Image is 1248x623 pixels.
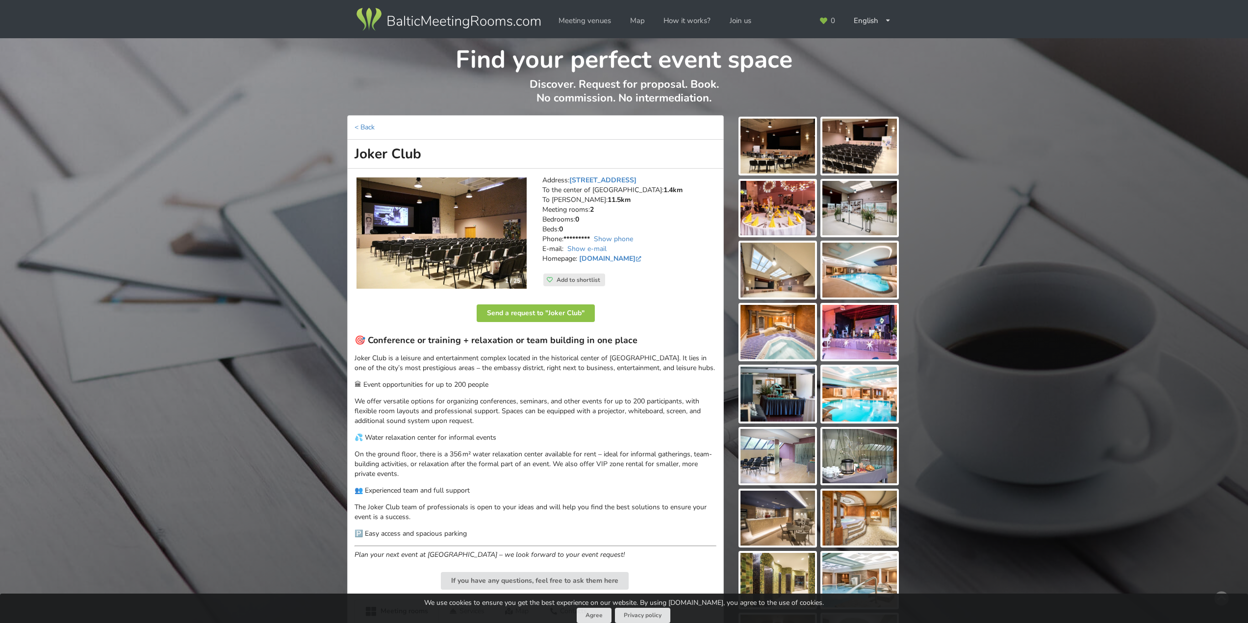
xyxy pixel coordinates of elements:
a: Show phone [594,234,633,244]
img: Joker Club | Riga | Event place - gallery picture [740,305,815,360]
a: < Back [355,123,375,132]
a: Show e-mail [567,244,607,253]
a: Privacy policy [615,608,670,623]
a: How it works? [657,11,717,30]
strong: 0 [575,215,579,224]
div: 1 / 25 [499,274,526,288]
a: Map [623,11,652,30]
img: Joker Club | Riga | Event place - gallery picture [740,553,815,608]
p: Discover. Request for proposal. Book. No commission. No intermediation. [348,77,900,115]
img: Joker Club | Riga | Event place - gallery picture [740,429,815,484]
button: Agree [577,608,611,623]
a: [STREET_ADDRESS] [569,175,637,185]
img: Baltic Meeting Rooms [355,6,542,33]
a: Meeting venues [552,11,618,30]
strong: 0 [559,224,563,234]
span: Add to shortlist [557,276,600,284]
strong: 2 [590,205,594,214]
img: Joker Club | Riga | Event place - gallery picture [740,181,815,236]
span: 0 [831,17,835,25]
button: If you have any questions, feel free to ask them here [441,572,629,590]
h3: 🎯 Conference or training + relaxation or team building in one place [355,335,716,346]
p: 🏛 Event opportunities for up to 200 people [355,380,716,390]
strong: 11.5km [608,195,631,204]
img: Joker Club | Riga | Event place - gallery picture [822,181,897,236]
h1: Joker Club [347,140,724,169]
address: Address: To the center of [GEOGRAPHIC_DATA]: To [PERSON_NAME]: Meeting rooms: Bedrooms: Beds: Pho... [542,175,716,274]
img: Unusual venues | Riga | Joker Club [357,177,527,289]
div: English [847,11,898,30]
button: Send a request to "Joker Club" [477,304,595,322]
p: The Joker Club team of professionals is open to your ideas and will help you find the best soluti... [355,502,716,522]
p: On the ground floor, there is a 356 m² water relaxation center available for rent – ideal for inf... [355,449,716,479]
h1: Find your perfect event space [348,38,900,75]
img: Joker Club | Riga | Event place - gallery picture [822,305,897,360]
a: [DOMAIN_NAME] [579,254,643,263]
img: Joker Club | Riga | Event place - gallery picture [740,119,815,174]
img: Joker Club | Riga | Event place - gallery picture [740,491,815,546]
img: Joker Club | Riga | Event place - gallery picture [822,429,897,484]
strong: 1.4km [663,185,683,195]
p: 🅿️ Easy access and spacious parking [355,529,716,539]
img: Joker Club | Riga | Event place - gallery picture [822,243,897,298]
img: Joker Club | Riga | Event place - gallery picture [740,367,815,422]
p: 👥 Experienced team and full support [355,486,716,496]
img: Joker Club | Riga | Event place - gallery picture [822,491,897,546]
p: Joker Club is a leisure and entertainment complex located in the historical center of [GEOGRAPHIC... [355,353,716,373]
img: Joker Club | Riga | Event place - gallery picture [822,553,897,608]
p: 💦 Water relaxation center for informal events [355,433,716,443]
img: Joker Club | Riga | Event place - gallery picture [822,119,897,174]
img: Joker Club | Riga | Event place - gallery picture [740,243,815,298]
a: Unusual venues | Riga | Joker Club 1 / 25 [357,177,527,289]
em: Plan your next event at [GEOGRAPHIC_DATA] – we look forward to your event request! [355,550,625,559]
p: We offer versatile options for organizing conferences, seminars, and other events for up to 200 p... [355,397,716,426]
a: Join us [723,11,758,30]
img: Joker Club | Riga | Event place - gallery picture [822,367,897,422]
